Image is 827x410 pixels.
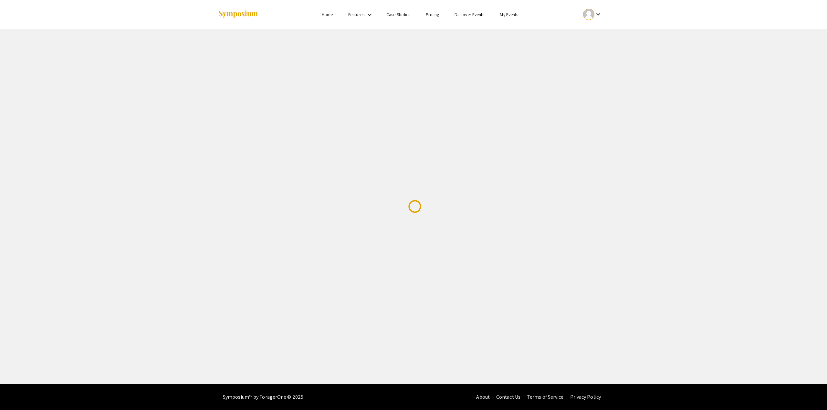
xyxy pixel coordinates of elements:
div: Symposium™ by ForagerOne © 2025 [223,384,303,410]
a: Privacy Policy [570,394,601,400]
a: Case Studies [386,12,410,17]
a: Home [322,12,333,17]
a: Discover Events [455,12,485,17]
a: My Events [500,12,518,17]
a: Pricing [426,12,439,17]
a: Features [348,12,364,17]
button: Expand account dropdown [576,7,609,22]
iframe: Chat [5,381,27,405]
a: About [476,394,490,400]
mat-icon: Expand account dropdown [594,10,602,18]
mat-icon: Expand Features list [366,11,373,19]
img: Symposium by ForagerOne [218,10,258,19]
a: Contact Us [496,394,520,400]
a: Terms of Service [527,394,564,400]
